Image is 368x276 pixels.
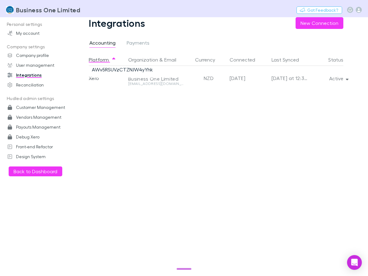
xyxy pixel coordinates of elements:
[1,50,77,60] a: Company profile
[16,6,80,14] h3: Business One Limited
[128,54,158,66] button: Organization
[1,28,77,38] a: My account
[9,166,62,176] button: Back to Dashboard
[128,76,184,82] div: Business One Limited
[89,17,145,29] h1: Integrations
[128,82,184,86] div: [EMAIL_ADDRESS][DOMAIN_NAME]
[1,102,77,112] a: Customer Management
[89,40,116,48] span: Accounting
[1,132,77,142] a: Debug Xero
[127,40,149,48] span: Payments
[1,43,77,51] p: Company settings
[164,54,176,66] button: Email
[272,54,306,66] button: Last Synced
[89,66,126,90] div: Xero
[2,2,84,17] a: Business One Limited
[1,95,77,102] p: Hudled admin settings
[328,54,351,66] button: Status
[296,6,342,14] button: Got Feedback?
[195,54,223,66] button: Currency
[324,74,352,83] button: Active
[272,66,309,90] div: [DATE] at 12:37 PM
[6,6,14,14] img: Business One Limited's Logo
[230,66,267,90] div: [DATE]
[89,54,116,66] button: Platform
[1,80,77,90] a: Reconciliation
[1,122,77,132] a: Payouts Management
[190,66,227,90] div: NZD
[296,17,343,29] button: New Connection
[1,21,77,28] p: Personal settings
[230,54,263,66] button: Connected
[1,152,77,162] a: Design System
[128,54,188,66] div: &
[1,142,77,152] a: Front-end Refactor
[1,60,77,70] a: User management
[1,70,77,80] a: Integrations
[92,66,153,72] a: AWv5RSUVzCTZNJW4yYhk
[347,255,362,270] div: Open Intercom Messenger
[1,112,77,122] a: Vendors Management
